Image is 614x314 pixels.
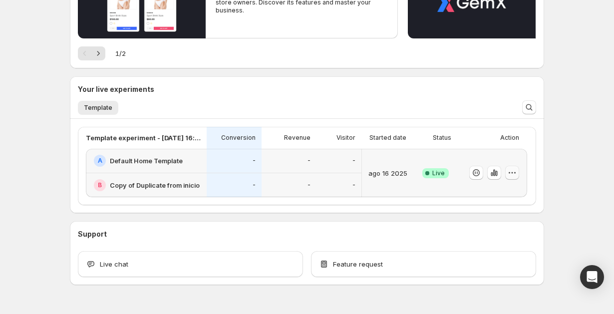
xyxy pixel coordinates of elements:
span: Live [432,169,445,177]
p: - [253,181,256,189]
p: Conversion [221,134,256,142]
span: Feature request [333,259,383,269]
p: - [352,157,355,165]
span: Live chat [100,259,128,269]
h2: Default Home Template [110,156,183,166]
p: - [253,157,256,165]
h2: B [98,181,102,189]
p: Status [433,134,451,142]
p: Revenue [284,134,310,142]
h3: Your live experiments [78,84,154,94]
h3: Support [78,229,107,239]
h2: Copy of Duplicate from inicio [110,180,200,190]
p: - [307,157,310,165]
button: Buscar y filtrar resultados [522,100,536,114]
p: - [352,181,355,189]
div: Open Intercom Messenger [580,265,604,289]
p: Action [500,134,519,142]
span: Template [84,104,112,112]
span: 1 / 2 [115,48,126,58]
p: Template experiment - [DATE] 16:33:41 [86,133,201,143]
button: Siguiente [91,46,105,60]
h2: A [98,157,102,165]
nav: Paginación [78,46,105,60]
p: ago 16 2025 [368,168,407,178]
p: Started date [369,134,406,142]
p: - [307,181,310,189]
p: Visitor [336,134,355,142]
